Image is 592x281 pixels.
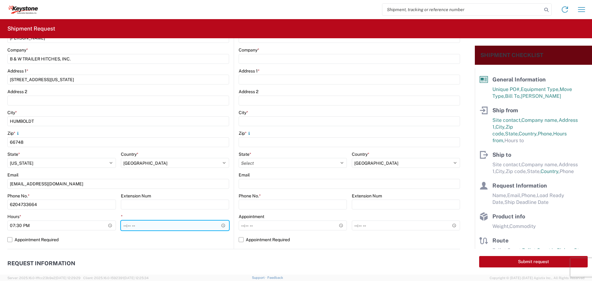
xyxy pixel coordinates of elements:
[239,235,460,245] label: Appointment Required
[521,117,559,123] span: Company name,
[492,151,511,158] span: Ship to
[7,89,27,94] label: Address 2
[492,192,507,198] span: Name,
[239,47,259,53] label: Company
[7,214,21,219] label: Hours
[492,237,508,244] span: Route
[7,274,21,279] label: Name
[267,276,283,279] a: Feedback
[506,168,527,174] span: Zip code,
[239,68,260,74] label: Address 1
[7,47,28,53] label: Company
[538,131,553,137] span: Phone,
[121,151,138,157] label: Country
[121,193,151,199] label: Extension Num
[7,235,229,245] label: Appointment Required
[495,168,506,174] span: City,
[7,68,28,74] label: Address 1
[492,247,587,267] span: Pallet Count in Pickup Stops equals Pallet Count in delivery stops,
[352,193,382,199] label: Extension Num
[505,131,519,137] span: State,
[521,86,560,92] span: Equipment Type,
[492,117,521,123] span: Site contact,
[7,130,20,136] label: Zip
[492,162,521,167] span: Site contact,
[83,276,149,280] span: Client: 2025.16.0-1592391
[7,193,30,199] label: Phone No.
[507,192,521,198] span: Email,
[505,93,521,99] span: Bill To,
[492,107,518,114] span: Ship from
[492,247,522,253] span: Pallet Count,
[480,52,543,59] h2: Shipment Checklist
[382,4,542,15] input: Shipment, tracking or reference number
[521,192,537,198] span: Phone,
[239,214,264,219] label: Appointment
[504,138,524,143] span: Hours to
[509,223,536,229] span: Commodity
[239,110,248,115] label: City
[527,168,541,174] span: State,
[7,151,20,157] label: State
[312,274,327,279] label: Phone
[124,276,149,280] span: [DATE] 12:25:34
[160,274,173,279] label: Email
[521,93,561,99] span: [PERSON_NAME]
[492,223,509,229] span: Weight,
[7,172,18,178] label: Email
[490,275,585,281] span: Copyright © [DATE]-[DATE] Agistix Inc., All Rights Reserved
[239,172,250,178] label: Email
[239,130,252,136] label: Zip
[239,151,251,157] label: State
[541,168,560,174] span: Country,
[7,260,75,267] h2: Request Information
[479,256,588,267] button: Submit request
[492,86,521,92] span: Unique PO#,
[239,193,261,199] label: Phone No.
[521,162,559,167] span: Company name,
[492,213,525,220] span: Product info
[7,276,80,280] span: Server: 2025.16.0-1ffcc23b9e2
[492,182,547,189] span: Request Information
[252,276,267,279] a: Support
[519,131,538,137] span: Country,
[7,110,17,115] label: City
[492,76,546,83] span: General Information
[239,89,258,94] label: Address 2
[560,168,574,174] span: Phone
[55,276,80,280] span: [DATE] 12:29:29
[495,124,506,130] span: City,
[504,199,549,205] span: Ship Deadline Date
[352,151,369,157] label: Country
[7,25,55,32] h2: Shipment Request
